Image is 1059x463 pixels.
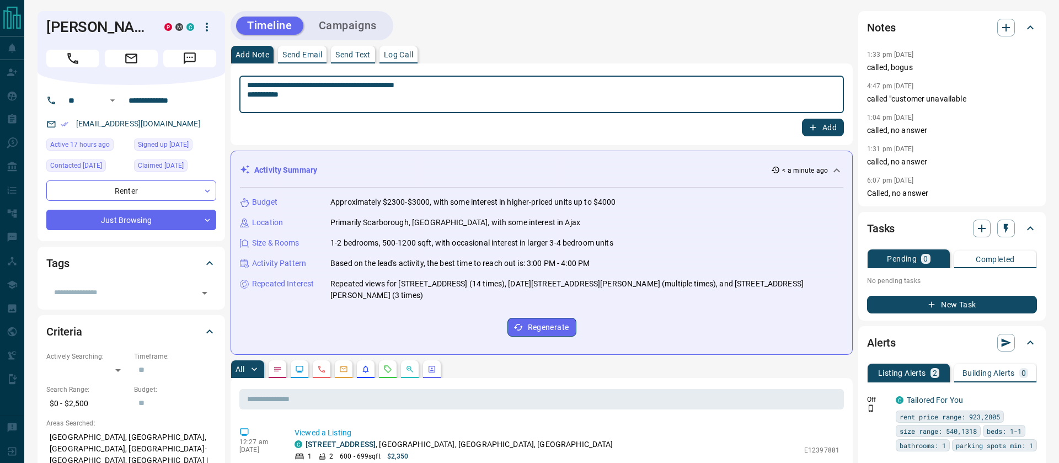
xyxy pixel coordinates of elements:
[282,51,322,58] p: Send Email
[105,50,158,67] span: Email
[867,405,875,412] svg: Push Notification Only
[427,365,436,374] svg: Agent Actions
[804,445,839,455] p: E12397881
[295,440,302,448] div: condos.ca
[50,160,102,171] span: Contacted [DATE]
[317,365,326,374] svg: Calls
[240,160,843,180] div: Activity Summary< a minute ago
[907,396,963,405] a: Tailored For You
[867,177,914,184] p: 6:07 pm [DATE]
[867,334,896,352] h2: Alerts
[330,258,590,269] p: Based on the lead's activity, the best time to reach out is: 3:00 PM - 4:00 PM
[236,51,269,58] p: Add Note
[867,329,1037,356] div: Alerts
[867,93,1037,105] p: called "customer unavailable
[46,18,148,36] h1: [PERSON_NAME]
[867,215,1037,242] div: Tasks
[867,51,914,58] p: 1:33 pm [DATE]
[308,451,312,461] p: 1
[254,164,317,176] p: Activity Summary
[134,159,216,175] div: Mon Jan 16 2023
[361,365,370,374] svg: Listing Alerts
[867,125,1037,136] p: called, no answer
[138,139,189,150] span: Signed up [DATE]
[782,166,828,175] p: < a minute ago
[46,50,99,67] span: Call
[46,418,216,428] p: Areas Searched:
[1021,369,1026,377] p: 0
[76,119,201,128] a: [EMAIL_ADDRESS][DOMAIN_NAME]
[236,17,303,35] button: Timeline
[295,427,839,439] p: Viewed a Listing
[383,365,392,374] svg: Requests
[340,451,380,461] p: 600 - 699 sqft
[867,62,1037,73] p: called, bogus
[46,159,129,175] div: Mon Jan 23 2023
[867,14,1037,41] div: Notes
[987,425,1021,437] span: beds: 1-1
[252,237,299,249] p: Size & Rooms
[896,396,903,404] div: condos.ca
[387,451,409,461] p: $2,350
[46,139,129,154] div: Mon Sep 15 2025
[186,23,194,31] div: condos.ca
[134,352,216,361] p: Timeframe:
[878,369,926,377] p: Listing Alerts
[867,188,1037,199] p: Called, no answer
[252,196,277,208] p: Budget
[867,273,1037,289] p: No pending tasks
[867,395,889,405] p: Off
[50,139,110,150] span: Active 17 hours ago
[252,217,283,228] p: Location
[867,19,896,36] h2: Notes
[46,210,216,230] div: Just Browsing
[295,365,304,374] svg: Lead Browsing Activity
[306,440,376,449] a: [STREET_ADDRESS]
[138,160,184,171] span: Claimed [DATE]
[252,278,314,290] p: Repeated Interest
[976,256,1015,263] p: Completed
[933,369,937,377] p: 2
[134,139,216,154] div: Mon Jan 16 2023
[308,17,388,35] button: Campaigns
[956,440,1033,451] span: parking spots min: 1
[236,365,244,373] p: All
[330,217,580,228] p: Primarily Scarborough, [GEOGRAPHIC_DATA], with some interest in Ajax
[405,365,414,374] svg: Opportunities
[867,220,895,237] h2: Tasks
[46,352,129,361] p: Actively Searching:
[197,285,212,301] button: Open
[306,439,613,450] p: , [GEOGRAPHIC_DATA], [GEOGRAPHIC_DATA], [GEOGRAPHIC_DATA]
[273,365,282,374] svg: Notes
[900,425,977,437] span: size range: 540,1318
[134,385,216,395] p: Budget:
[46,254,69,272] h2: Tags
[330,237,613,249] p: 1-2 bedrooms, 500-1200 sqft, with occasional interest in larger 3-4 bedroom units
[163,50,216,67] span: Message
[46,385,129,395] p: Search Range:
[239,438,278,446] p: 12:27 am
[900,440,946,451] span: bathrooms: 1
[923,255,928,263] p: 0
[339,365,348,374] svg: Emails
[384,51,413,58] p: Log Call
[46,318,216,345] div: Criteria
[46,180,216,201] div: Renter
[330,278,843,301] p: Repeated views for [STREET_ADDRESS] (14 times), [DATE][STREET_ADDRESS][PERSON_NAME] (multiple tim...
[239,446,278,454] p: [DATE]
[867,114,914,121] p: 1:04 pm [DATE]
[867,156,1037,168] p: called, no answer
[46,250,216,276] div: Tags
[335,51,371,58] p: Send Text
[962,369,1015,377] p: Building Alerts
[61,120,68,128] svg: Email Verified
[252,258,306,269] p: Activity Pattern
[867,145,914,153] p: 1:31 pm [DATE]
[329,451,333,461] p: 2
[330,196,616,208] p: Approximately $2300-$3000, with some interest in higher-priced units up to $4000
[867,82,914,90] p: 4:47 pm [DATE]
[175,23,183,31] div: mrloft.ca
[106,94,119,107] button: Open
[887,255,917,263] p: Pending
[867,296,1037,313] button: New Task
